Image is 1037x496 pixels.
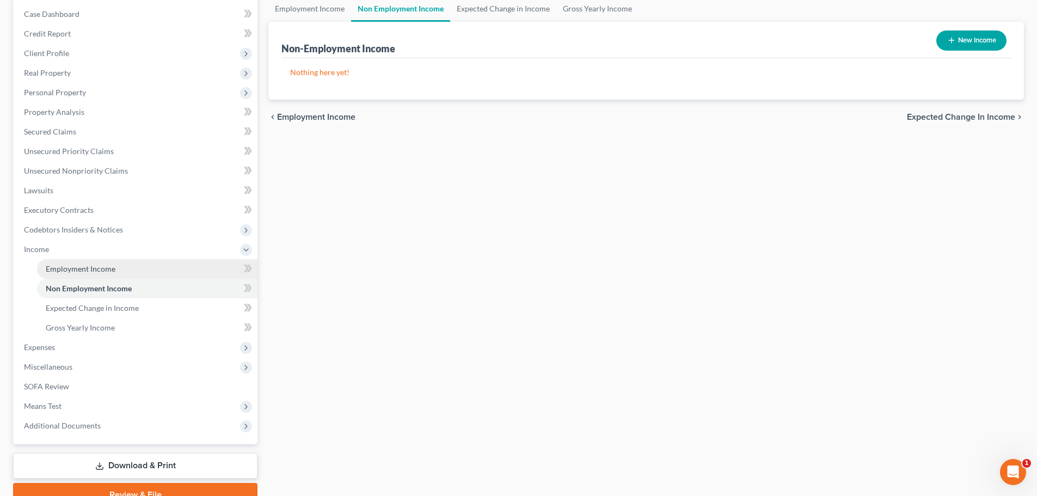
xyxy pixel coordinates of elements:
span: Employment Income [46,264,115,273]
span: Income [24,244,49,254]
span: Non Employment Income [46,284,132,293]
a: Property Analysis [15,102,257,122]
a: Unsecured Priority Claims [15,142,257,161]
a: Case Dashboard [15,4,257,24]
span: Codebtors Insiders & Notices [24,225,123,234]
span: Unsecured Priority Claims [24,146,114,156]
button: chevron_left Employment Income [268,113,355,121]
span: Secured Claims [24,127,76,136]
a: Employment Income [37,259,257,279]
span: Property Analysis [24,107,84,117]
span: Miscellaneous [24,362,72,371]
i: chevron_left [268,113,277,121]
a: Secured Claims [15,122,257,142]
a: Expected Change in Income [37,298,257,318]
a: SOFA Review [15,377,257,396]
button: New Income [936,30,1007,51]
button: Expected Change in Income chevron_right [907,113,1024,121]
span: Executory Contracts [24,205,94,215]
span: Expected Change in Income [907,113,1015,121]
span: Gross Yearly Income [46,323,115,332]
a: Download & Print [13,453,257,479]
span: Case Dashboard [24,9,79,19]
span: Additional Documents [24,421,101,430]
span: SOFA Review [24,382,69,391]
i: chevron_right [1015,113,1024,121]
span: 1 [1022,459,1031,468]
span: Means Test [24,401,62,411]
span: Credit Report [24,29,71,38]
a: Gross Yearly Income [37,318,257,338]
a: Lawsuits [15,181,257,200]
span: Client Profile [24,48,69,58]
a: Unsecured Nonpriority Claims [15,161,257,181]
span: Employment Income [277,113,355,121]
p: Nothing here yet! [290,67,1002,78]
span: Unsecured Nonpriority Claims [24,166,128,175]
div: Non-Employment Income [281,42,395,55]
span: Expenses [24,342,55,352]
span: Personal Property [24,88,86,97]
span: Expected Change in Income [46,303,139,313]
a: Executory Contracts [15,200,257,220]
span: Lawsuits [24,186,53,195]
span: Real Property [24,68,71,77]
a: Non Employment Income [37,279,257,298]
a: Credit Report [15,24,257,44]
iframe: Intercom live chat [1000,459,1026,485]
